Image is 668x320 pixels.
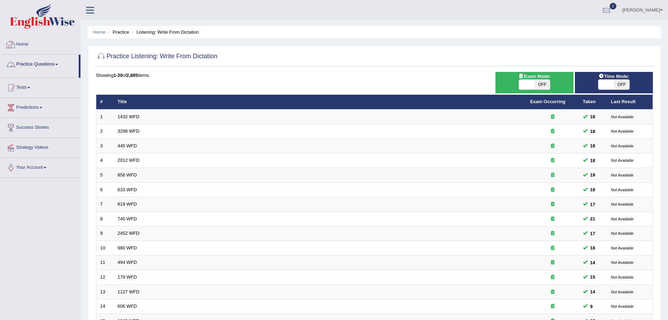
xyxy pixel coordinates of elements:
a: 2452 WFD [118,231,140,236]
div: Exam occurring question [530,143,575,149]
span: 2 [610,3,617,9]
span: OFF [534,80,550,89]
a: 2012 WFD [118,158,140,163]
td: 1 [96,109,114,124]
span: You can still take this question [588,215,598,222]
div: Exam occurring question [530,128,575,135]
small: Not Available [611,129,634,133]
span: You can still take this question [588,171,598,179]
a: 1127 WFD [118,289,140,294]
a: 606 WFD [118,304,137,309]
td: 12 [96,270,114,285]
div: Exam occurring question [530,201,575,208]
span: You can still take this question [588,288,598,295]
a: 3298 WFD [118,128,140,134]
span: You can still take this question [588,273,598,281]
div: Showing of items. [96,72,653,79]
a: 980 WFD [118,245,137,251]
small: Not Available [611,173,634,177]
div: Exam occurring question [530,259,575,266]
a: 740 WFD [118,216,137,221]
b: 1-20 [114,73,123,78]
td: 13 [96,285,114,299]
small: Not Available [611,275,634,279]
a: Exam Occurring [530,99,565,104]
a: Home [93,29,105,35]
small: Not Available [611,260,634,265]
small: Not Available [611,217,634,221]
td: 6 [96,182,114,197]
th: Taken [579,95,607,109]
a: Strategy Videos [0,138,80,155]
a: 858 WFD [118,172,137,178]
small: Not Available [611,231,634,235]
small: Not Available [611,158,634,162]
span: You can still take this question [588,128,598,135]
td: 10 [96,241,114,255]
td: 8 [96,212,114,226]
th: Last Result [607,95,653,109]
th: Title [114,95,526,109]
span: Exam Mode: [515,73,553,80]
span: OFF [614,80,629,89]
small: Not Available [611,188,634,192]
td: 7 [96,197,114,212]
div: Exam occurring question [530,274,575,281]
span: You can still take this question [588,259,598,266]
small: Not Available [611,246,634,250]
td: 2 [96,124,114,139]
a: 819 WFD [118,201,137,207]
div: Exam occurring question [530,172,575,179]
small: Not Available [611,202,634,206]
td: 9 [96,226,114,241]
small: Not Available [611,144,634,148]
a: 179 WFD [118,274,137,280]
small: Not Available [611,115,634,119]
span: You can still take this question [588,157,598,164]
div: Exam occurring question [530,216,575,222]
div: Exam occurring question [530,289,575,295]
li: Listening: Write From Dictation [130,29,199,35]
td: 3 [96,139,114,153]
th: # [96,95,114,109]
div: Exam occurring question [530,230,575,237]
div: Exam occurring question [530,187,575,193]
span: You can still take this question [588,230,598,237]
span: You can still take this question [588,201,598,208]
div: Exam occurring question [530,114,575,120]
span: Time Mode: [596,73,632,80]
a: Practice Questions [0,55,79,72]
small: Not Available [611,304,634,308]
span: You can still take this question [588,244,598,252]
span: You can still take this question [588,303,596,310]
div: Show exams occurring in exams [495,72,573,93]
div: Exam occurring question [530,157,575,164]
td: 11 [96,255,114,270]
a: Home [0,35,80,52]
span: You can still take this question [588,113,598,120]
td: 4 [96,153,114,168]
a: Speaking Practice [13,74,79,87]
a: Tests [0,78,80,95]
a: Success Stories [0,118,80,135]
h2: Practice Listening: Write From Dictation [96,51,218,62]
a: Predictions [0,98,80,115]
td: 5 [96,168,114,183]
a: 633 WFD [118,187,137,192]
span: You can still take this question [588,142,598,149]
a: 1432 WFD [118,114,140,119]
div: Exam occurring question [530,245,575,252]
td: 14 [96,299,114,314]
a: 494 WFD [118,260,137,265]
li: Practice [106,29,129,35]
small: Not Available [611,290,634,294]
span: You can still take this question [588,186,598,193]
b: 2,885 [127,73,138,78]
div: Exam occurring question [530,303,575,310]
a: Your Account [0,158,80,175]
a: 445 WFD [118,143,137,148]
